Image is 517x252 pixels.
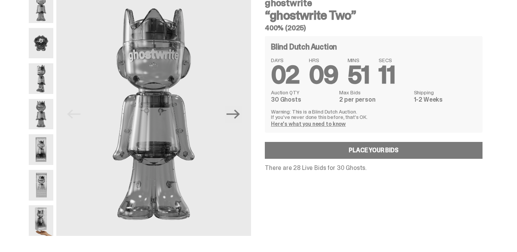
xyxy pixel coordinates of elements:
img: ghostwrite_Two_17.png [29,170,53,201]
span: 11 [379,59,395,91]
h3: “ghostwrite Two” [265,9,483,21]
dt: Max Bids [339,90,409,95]
button: Next [225,106,242,123]
h5: 400% (2025) [265,25,483,31]
img: ghostwrite_Two_13.png [29,28,53,59]
h4: Blind Dutch Auction [271,43,337,51]
dt: Shipping [414,90,476,95]
img: ghostwrite_Two_8.png [29,99,53,130]
p: There are 28 Live Bids for 30 Ghosts. [265,165,483,171]
span: 51 [348,59,370,91]
span: 02 [271,59,300,91]
a: Place your Bids [265,142,483,159]
img: ghostwrite_Two_2.png [29,63,53,94]
img: ghostwrite_Two_14.png [29,134,53,165]
span: SECS [379,58,395,63]
img: ghostwrite_Two_Last.png [29,205,53,236]
dd: 2 per person [339,97,409,103]
span: MINS [348,58,370,63]
a: Here's what you need to know [271,120,346,127]
dd: 30 Ghosts [271,97,335,103]
dd: 1-2 Weeks [414,97,476,103]
dt: Auction QTY [271,90,335,95]
p: Warning: This is a Blind Dutch Auction. If you’ve never done this before, that’s OK. [271,109,476,120]
span: HRS [309,58,338,63]
span: DAYS [271,58,300,63]
span: 09 [309,59,338,91]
